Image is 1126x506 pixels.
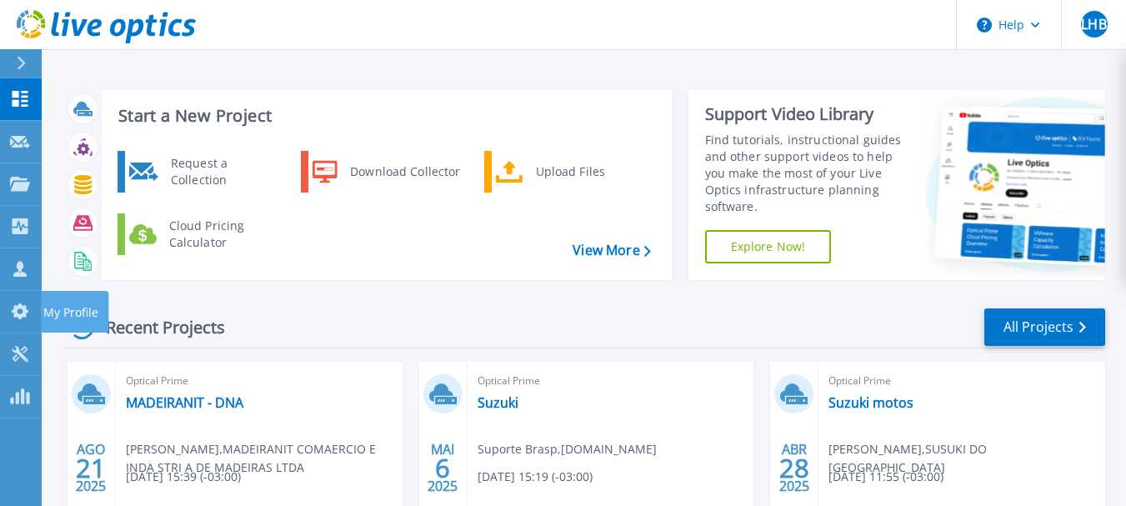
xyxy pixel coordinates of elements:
[118,213,288,255] a: Cloud Pricing Calculator
[163,155,284,188] div: Request a Collection
[342,155,468,188] div: Download Collector
[478,440,657,458] span: Suporte Brasp , [DOMAIN_NAME]
[126,440,403,477] span: [PERSON_NAME] , MADEIRANIT COMAERCIO E INDA STRI A DE MADEIRAS LTDA
[118,107,650,125] h3: Start a New Project
[478,372,744,390] span: Optical Prime
[75,438,107,498] div: AGO 2025
[1081,18,1106,31] span: LHB
[76,461,106,475] span: 21
[43,291,98,334] p: My Profile
[528,155,651,188] div: Upload Files
[828,394,913,411] a: Suzuki motos
[573,243,650,258] a: View More
[984,308,1105,346] a: All Projects
[484,151,655,193] a: Upload Files
[705,132,913,215] div: Find tutorials, instructional guides and other support videos to help you make the most of your L...
[778,438,810,498] div: ABR 2025
[705,230,832,263] a: Explore Now!
[64,307,248,348] div: Recent Projects
[126,394,243,411] a: MADEIRANIT - DNA
[478,468,593,486] span: [DATE] 15:19 (-03:00)
[828,440,1105,477] span: [PERSON_NAME] , SUSUKI DO [GEOGRAPHIC_DATA]
[118,151,288,193] a: Request a Collection
[126,468,241,486] span: [DATE] 15:39 (-03:00)
[435,461,450,475] span: 6
[828,468,943,486] span: [DATE] 11:55 (-03:00)
[427,438,458,498] div: MAI 2025
[301,151,472,193] a: Download Collector
[779,461,809,475] span: 28
[126,372,393,390] span: Optical Prime
[161,218,284,251] div: Cloud Pricing Calculator
[828,372,1095,390] span: Optical Prime
[705,103,913,125] div: Support Video Library
[478,394,518,411] a: Suzuki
